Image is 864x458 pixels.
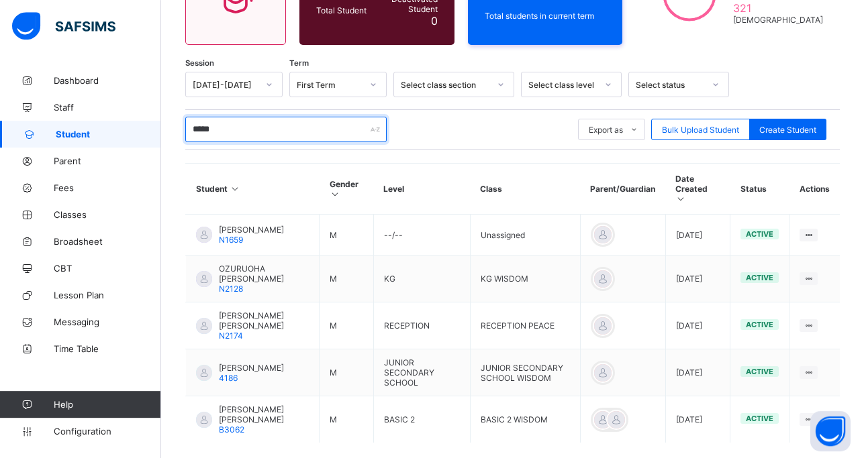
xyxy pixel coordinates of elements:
[219,310,309,331] span: [PERSON_NAME] [PERSON_NAME]
[810,411,851,451] button: Open asap
[330,189,341,199] i: Sort in Ascending Order
[662,125,739,135] span: Bulk Upload Student
[219,264,309,284] span: OZURUOHA [PERSON_NAME]
[54,290,161,300] span: Lesson Plan
[746,414,773,423] span: active
[320,164,373,215] th: Gender
[746,320,773,329] span: active
[56,129,161,139] span: Student
[373,302,470,349] td: RECEPTION
[746,273,773,282] span: active
[219,225,284,235] span: [PERSON_NAME]
[665,349,730,396] td: [DATE]
[54,102,161,113] span: Staff
[431,14,438,27] span: 0
[193,80,258,90] div: [DATE]-[DATE]
[733,15,823,25] span: [DEMOGRAPHIC_DATA]
[186,164,320,215] th: Student
[230,184,241,194] i: Sort in Ascending Order
[730,164,789,215] th: Status
[219,235,243,245] span: N1659
[54,343,161,354] span: Time Table
[580,164,665,215] th: Parent/Guardian
[665,396,730,443] td: [DATE]
[54,426,160,437] span: Configuration
[297,80,362,90] div: First Term
[219,331,243,341] span: N2174
[470,349,580,396] td: JUNIOR SECONDARY SCHOOL WISDOM
[219,363,284,373] span: [PERSON_NAME]
[320,349,373,396] td: M
[373,164,470,215] th: Level
[373,215,470,255] td: --/--
[54,317,161,327] span: Messaging
[219,424,244,435] span: B3062
[219,284,243,294] span: N2128
[470,255,580,302] td: KG WISDOM
[320,255,373,302] td: M
[12,12,115,40] img: safsims
[320,302,373,349] td: M
[746,367,773,376] span: active
[219,404,309,424] span: [PERSON_NAME] [PERSON_NAME]
[320,396,373,443] td: M
[665,302,730,349] td: [DATE]
[759,125,816,135] span: Create Student
[528,80,597,90] div: Select class level
[54,399,160,410] span: Help
[470,396,580,443] td: BASIC 2 WISDOM
[636,80,704,90] div: Select status
[185,58,214,68] span: Session
[313,2,370,19] div: Total Student
[320,215,373,255] td: M
[470,164,580,215] th: Class
[789,164,840,215] th: Actions
[54,263,161,274] span: CBT
[746,229,773,239] span: active
[589,125,623,135] span: Export as
[289,58,309,68] span: Term
[54,236,161,247] span: Broadsheet
[54,209,161,220] span: Classes
[401,80,489,90] div: Select class section
[733,1,823,15] span: 321
[665,215,730,255] td: [DATE]
[54,182,161,193] span: Fees
[665,255,730,302] td: [DATE]
[54,75,161,86] span: Dashboard
[54,156,161,166] span: Parent
[373,349,470,396] td: JUNIOR SECONDARY SCHOOL
[373,255,470,302] td: KG
[675,194,687,204] i: Sort in Ascending Order
[373,396,470,443] td: BASIC 2
[470,215,580,255] td: Unassigned
[665,164,730,215] th: Date Created
[470,302,580,349] td: RECEPTION PEACE
[219,373,238,383] span: 4186
[485,11,606,21] span: Total students in current term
